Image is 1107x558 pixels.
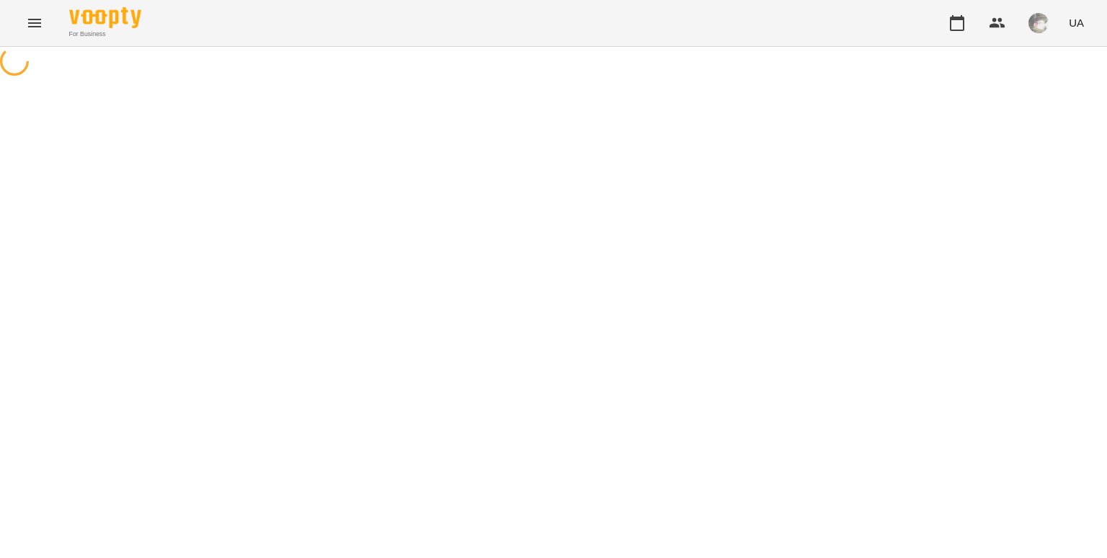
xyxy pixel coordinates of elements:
[1069,15,1084,30] span: UA
[69,30,141,39] span: For Business
[17,6,52,40] button: Menu
[1063,9,1090,36] button: UA
[1028,13,1049,33] img: e3906ac1da6b2fc8356eee26edbd6dfe.jpg
[69,7,141,28] img: Voopty Logo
